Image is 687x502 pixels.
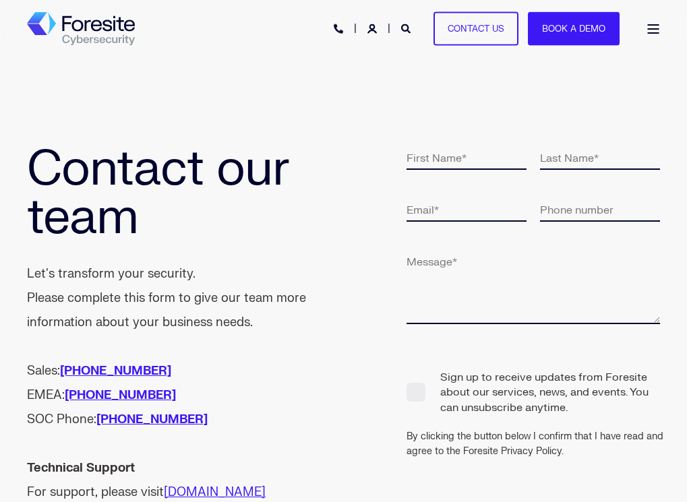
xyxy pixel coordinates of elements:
[65,387,176,403] a: [PHONE_NUMBER]
[27,460,135,476] strong: Technical Support
[640,18,667,40] a: Open Burger Menu
[27,145,344,242] h1: Contact our team
[540,197,660,222] input: Phone number
[27,12,135,46] img: Foresite logo, a hexagon shape of blues with a directional arrow to the right hand side, and the ...
[407,429,674,459] div: By clicking the button below I confirm that I have read and agree to the Foresite Privacy Policy.
[367,22,380,34] a: Login
[407,145,527,170] input: First Name*
[407,369,660,415] span: Sign up to receive updates from Foresite about our services, news, and events. You can unsubscrib...
[60,363,171,379] a: [PHONE_NUMBER]
[96,412,208,427] a: [PHONE_NUMBER]
[540,145,660,170] input: Last Name*
[27,262,344,286] div: Let's transform your security.
[401,22,413,34] a: Open Search
[407,197,527,222] input: Email*
[164,484,266,500] a: [DOMAIN_NAME]
[27,359,344,432] div: Sales: EMEA: SOC Phone:
[528,11,620,46] a: Book a Demo
[27,286,344,335] div: Please complete this form to give our team more information about your business needs.
[434,11,518,46] a: Contact Us
[27,12,135,46] a: Back to Home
